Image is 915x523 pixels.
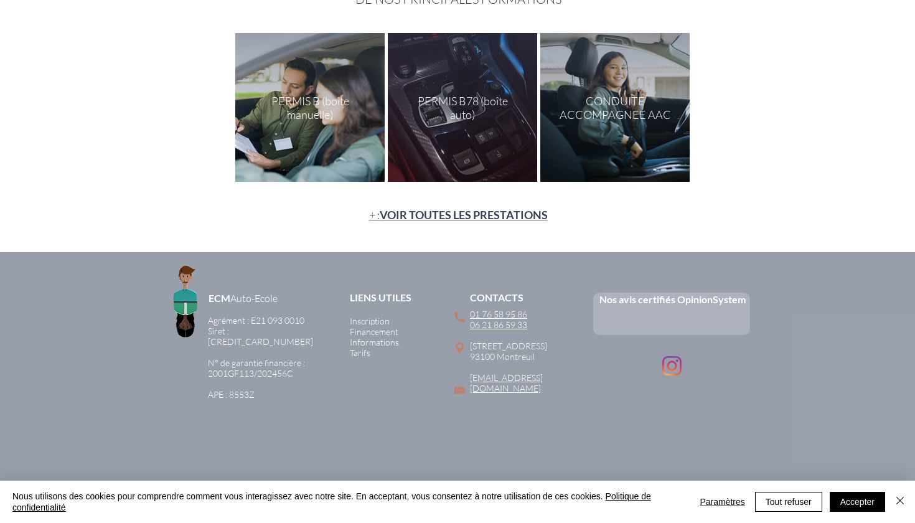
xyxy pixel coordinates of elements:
[616,307,730,335] iframe: Embedded Content
[369,208,548,222] span: + :
[685,325,915,523] iframe: Wix Chat
[470,319,527,330] a: 06 21 86 59 33
[470,291,523,303] span: CONTACTS
[350,347,370,358] a: Tarifs
[662,356,682,375] img: Instagram ECM Auto-Ecole
[209,292,230,304] a: ECM
[208,315,313,400] a: Agrément : E21 093 0010Siret : [CREDIT_CARD_NUMBER]​N° de garantie financière :2001GF113/202456C ...
[700,492,744,511] span: Paramètres
[380,208,548,222] span: VOIR TOUTES LES PRESTATIONS
[12,491,685,513] span: Nous utilisons des cookies pour comprendre comment vous interagissez avec notre site. En acceptan...
[12,491,651,512] a: Politique de confidentialité
[470,341,547,351] span: [STREET_ADDRESS]
[893,493,908,508] img: Fermer
[369,208,548,222] a: + :VOIR TOUTES LES PRESTATIONS
[470,309,527,319] a: 01 76 58 95 86
[893,491,908,513] button: Fermer
[662,356,682,375] ul: Barre de réseaux sociaux
[470,351,535,362] span: 93100 Montreuil
[830,492,885,512] button: Accepter
[350,337,399,347] a: Informations
[350,316,390,326] a: Inscription
[755,492,822,512] button: Tout refuser
[470,372,543,393] a: [EMAIL_ADDRESS][DOMAIN_NAME]
[599,293,746,305] a: Nos avis certifiés OpinionSystem
[350,291,411,303] span: LIENS UTILES
[350,326,398,337] a: Financement
[230,292,278,304] span: Auto-Ecole
[156,258,215,342] img: Logo ECM en-tête.png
